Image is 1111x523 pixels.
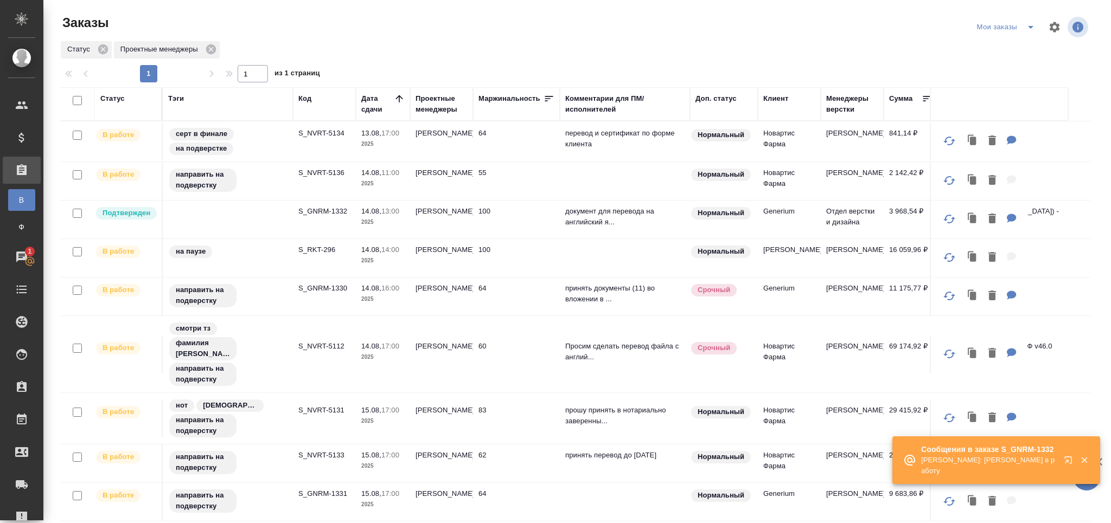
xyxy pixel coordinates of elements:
p: 14.08, [361,246,381,254]
button: Клонировать [962,247,983,269]
div: Проектные менеджеры [416,93,468,115]
div: Выставляет ПМ после принятия заказа от КМа [95,488,156,503]
td: 9 683,86 ₽ [884,483,938,521]
a: Ф [8,216,35,238]
div: Выставляет ПМ после принятия заказа от КМа [95,244,156,259]
td: 69 174,92 ₽ [884,335,938,373]
p: документ для перевода на английский я... [565,206,685,228]
p: 17:00 [381,406,399,414]
td: [PERSON_NAME] [410,122,473,160]
button: Для ПМ: Просим сделать перевод файла с английского на русский. Пожалуйста, уберите водяные знаки ... [1001,343,1022,365]
div: Маржинальность [478,93,540,104]
div: Комментарии для ПМ/исполнителей [565,93,685,115]
p: В работе [103,451,134,462]
div: Статус по умолчанию для стандартных заказов [690,206,752,221]
div: Выставляет ПМ после принятия заказа от КМа [95,283,156,298]
div: смотри тз, фамилия перка, направить на подверстку [168,321,288,387]
div: направить на подверстку [168,450,288,475]
p: 16:00 [381,284,399,292]
div: Клиент [763,93,788,104]
p: Нормальный [698,208,744,218]
td: [PERSON_NAME] [410,335,473,373]
p: Сообщения в заказе S_GNRM-1332 [921,444,1057,455]
p: Нормальный [698,169,744,180]
button: Открыть в новой вкладке [1057,449,1083,475]
p: В работе [103,285,134,295]
p: В работе [103,343,134,353]
div: направить на подверстку [168,283,288,308]
p: направить на подверстку [176,415,230,436]
button: Клонировать [962,407,983,429]
div: split button [974,18,1042,36]
button: Для ПМ: прошу принять в нотариально заверенный перевод. Оригиналов не будет., т.е. мы делаем пере... [1001,407,1022,429]
p: Подтвержден [103,208,150,218]
p: [PERSON_NAME] [826,450,878,461]
td: 2 191,14 ₽ [884,444,938,482]
p: В работе [103,490,134,501]
button: Для ПМ: принять документы (11) во вложении в перевод на русский язык. [1001,285,1022,307]
p: 2025 [361,255,405,266]
td: 60 [473,335,560,373]
p: 14.08, [361,342,381,350]
button: Обновить [936,206,962,232]
div: Выставляет ПМ после принятия заказа от КМа [95,405,156,419]
p: В работе [103,169,134,180]
p: S_GNRM-1332 [298,206,350,217]
p: Новартис Фарма [763,450,815,472]
p: [PERSON_NAME] [826,283,878,294]
p: 14:00 [381,246,399,254]
button: Обновить [936,341,962,367]
td: [PERSON_NAME] [410,399,473,437]
p: 15.08, [361,489,381,498]
button: Обновить [936,167,962,193]
td: 64 [473,122,560,160]
p: 13:00 [381,207,399,215]
div: Сумма [889,93,912,104]
p: 2025 [361,352,405,363]
p: 15.08, [361,406,381,414]
p: [PERSON_NAME] [826,341,878,352]
p: 2025 [361,499,405,510]
div: Код [298,93,311,104]
p: 11:00 [381,169,399,177]
p: Нормальный [698,246,744,257]
p: В работе [103,246,134,257]
button: Обновить [936,405,962,431]
p: 15.08, [361,451,381,459]
div: Тэги [168,93,184,104]
p: нот [176,400,188,411]
button: Удалить [983,170,1001,192]
p: 17:00 [381,129,399,137]
p: Нормальный [698,130,744,140]
div: Статус по умолчанию для стандартных заказов [690,244,752,259]
div: направить на подверстку [168,488,288,514]
td: [PERSON_NAME] [410,239,473,277]
p: 17:00 [381,451,399,459]
td: [PERSON_NAME] [410,444,473,482]
div: Выставляет КМ после уточнения всех необходимых деталей и получения согласия клиента на запуск. С ... [95,206,156,221]
p: S_NVRT-5136 [298,167,350,178]
p: 2025 [361,416,405,427]
td: 64 [473,483,560,521]
button: Обновить [936,128,962,154]
p: смотри тз [176,323,210,334]
p: S_GNRM-1331 [298,488,350,499]
div: Дата сдачи [361,93,394,115]
a: 1 [3,243,41,270]
p: Generium [763,283,815,294]
p: 2025 [361,139,405,150]
button: Обновить [936,244,962,270]
td: [PERSON_NAME] [410,162,473,200]
p: [PERSON_NAME]: [PERSON_NAME] в работу [921,455,1057,476]
td: 29 415,92 ₽ [884,399,938,437]
td: [PERSON_NAME] [410,277,473,315]
button: Удалить [983,285,1001,307]
button: Клонировать [962,130,983,152]
p: Просим сделать перевод файла с англий... [565,341,685,363]
button: Удалить [983,208,1001,230]
div: Статус по умолчанию для стандартных заказов [690,488,752,503]
td: 841,14 ₽ [884,122,938,160]
p: В работе [103,130,134,140]
p: [PERSON_NAME] [826,128,878,139]
div: Выставляет ПМ после принятия заказа от КМа [95,450,156,464]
